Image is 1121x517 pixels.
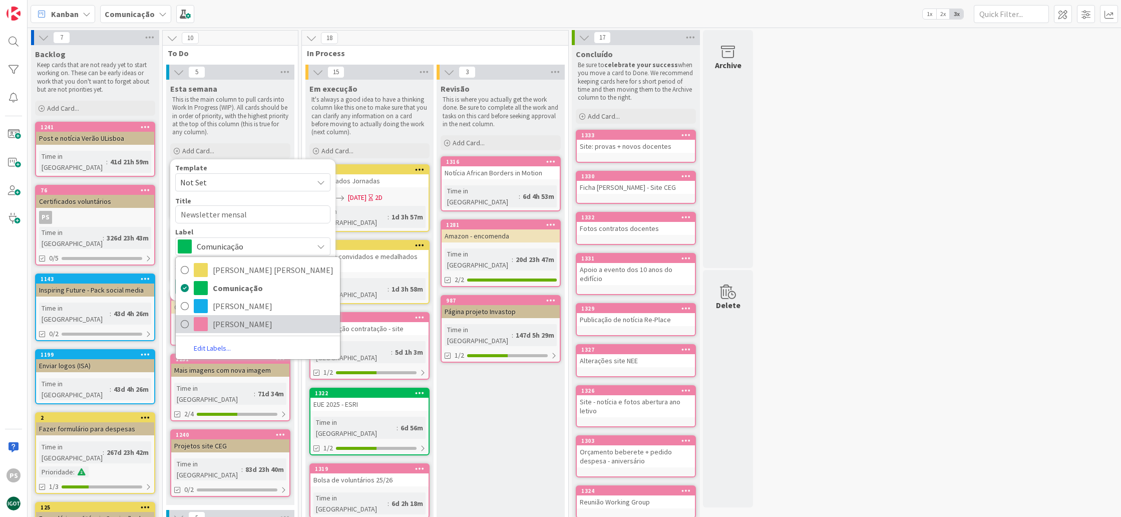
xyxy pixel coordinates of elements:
[110,308,111,319] span: :
[389,211,426,222] div: 1d 3h 57m
[170,84,217,94] span: Esta semana
[577,386,695,417] div: 1326Site - notícia e fotos abertura ano letivo
[307,48,556,58] span: In Process
[311,96,428,136] p: It's always a good idea to have a thinking column like this one to make sure that you can clarify...
[313,206,388,228] div: Time in [GEOGRAPHIC_DATA]
[36,123,154,132] div: 1241
[180,176,305,189] span: Not Set
[36,132,154,145] div: Post e notícia Verão ULisboa
[520,191,557,202] div: 6d 4h 53m
[577,254,695,263] div: 1331
[310,389,429,411] div: 1322EUE 2025 - ESRI
[36,195,154,208] div: Certificados voluntários
[577,395,695,417] div: Site - notícia e fotos abertura ano letivo
[171,301,289,314] div: Criar página projeto ESPON MAK-RES
[950,9,963,19] span: 3x
[49,329,59,339] span: 0/2
[184,409,194,419] span: 2/4
[41,351,154,358] div: 1199
[176,342,249,355] a: Edit Labels...
[213,263,335,278] span: [PERSON_NAME] [PERSON_NAME]
[105,9,155,19] b: Comunicação
[577,254,695,285] div: 1331Apoio a evento dos 10 anos do edifício
[577,213,695,235] div: 1332Fotos contratos docentes
[315,465,429,472] div: 1319
[241,464,243,475] span: :
[581,173,695,180] div: 1330
[446,297,560,304] div: 987
[310,313,429,322] div: 1320
[391,347,393,358] span: :
[577,486,695,495] div: 1324
[39,441,103,463] div: Time in [GEOGRAPHIC_DATA]
[578,61,694,102] p: Be sure to when you move a card to Done. We recommend keeping cards here for s short period of ti...
[327,66,344,78] span: 15
[513,254,557,265] div: 20d 23h 47m
[323,443,333,453] span: 1/2
[315,390,429,397] div: 1322
[176,297,340,315] a: [PERSON_NAME]
[348,192,366,203] span: [DATE]
[442,296,560,305] div: 987
[176,431,289,438] div: 1240
[576,49,613,59] span: Concluído
[36,350,154,372] div: 1199Enviar logos (ISA)
[388,211,389,222] span: :
[577,172,695,181] div: 1330
[174,458,241,480] div: Time in [GEOGRAPHIC_DATA]
[36,413,154,422] div: 2
[581,437,695,444] div: 1303
[188,66,205,78] span: 5
[171,439,289,452] div: Projetos site CEG
[445,248,512,271] div: Time in [GEOGRAPHIC_DATA]
[442,157,560,179] div: 1316Notícia African Borders in Motion
[37,61,153,94] p: Keep cards that are not ready yet to start working on. These can be early ideas or work that you ...
[388,498,389,509] span: :
[103,232,104,243] span: :
[7,7,21,21] img: Visit kanbanzone.com
[36,186,154,195] div: 76
[577,436,695,467] div: 1303Orçamento beberete + pedido despesa - aniversário
[36,284,154,297] div: Inspiring Future - Pack social media
[36,350,154,359] div: 1199
[197,239,308,253] span: Comunicação
[110,384,111,395] span: :
[106,156,108,167] span: :
[442,296,560,318] div: 987Página projeto Invastop
[577,386,695,395] div: 1326
[581,305,695,312] div: 1329
[315,166,429,173] div: 1295
[577,263,695,285] div: Apoio a evento dos 10 anos do edifício
[442,229,560,242] div: Amazon - encomenda
[310,165,429,187] div: 1295Certificados Jornadas
[103,447,104,458] span: :
[39,211,52,224] div: PS
[577,313,695,326] div: Publicação de notícia Re-Place
[442,157,560,166] div: 1316
[445,185,519,207] div: Time in [GEOGRAPHIC_DATA]
[310,313,429,335] div: 1320Publicitação contratação - site
[171,292,289,314] div: 1289Criar página projeto ESPON MAK-RES
[313,278,388,300] div: Time in [GEOGRAPHIC_DATA]
[581,487,695,494] div: 1324
[715,59,741,71] div: Archive
[168,48,285,58] span: To Do
[594,32,611,44] span: 17
[581,387,695,394] div: 1326
[49,481,59,492] span: 1/3
[577,486,695,508] div: 1324Reunião Working Group
[923,9,936,19] span: 1x
[397,422,398,433] span: :
[577,304,695,313] div: 1329
[315,314,429,321] div: 1320
[213,281,335,296] span: Comunicação
[41,504,154,511] div: 125
[104,447,151,458] div: 267d 23h 42m
[310,473,429,486] div: Bolsa de voluntários 25/26
[73,466,75,477] span: :
[323,367,333,378] span: 1/2
[716,299,740,311] div: Delete
[176,279,340,297] a: Comunicação
[171,430,289,439] div: 1240
[213,299,335,314] span: [PERSON_NAME]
